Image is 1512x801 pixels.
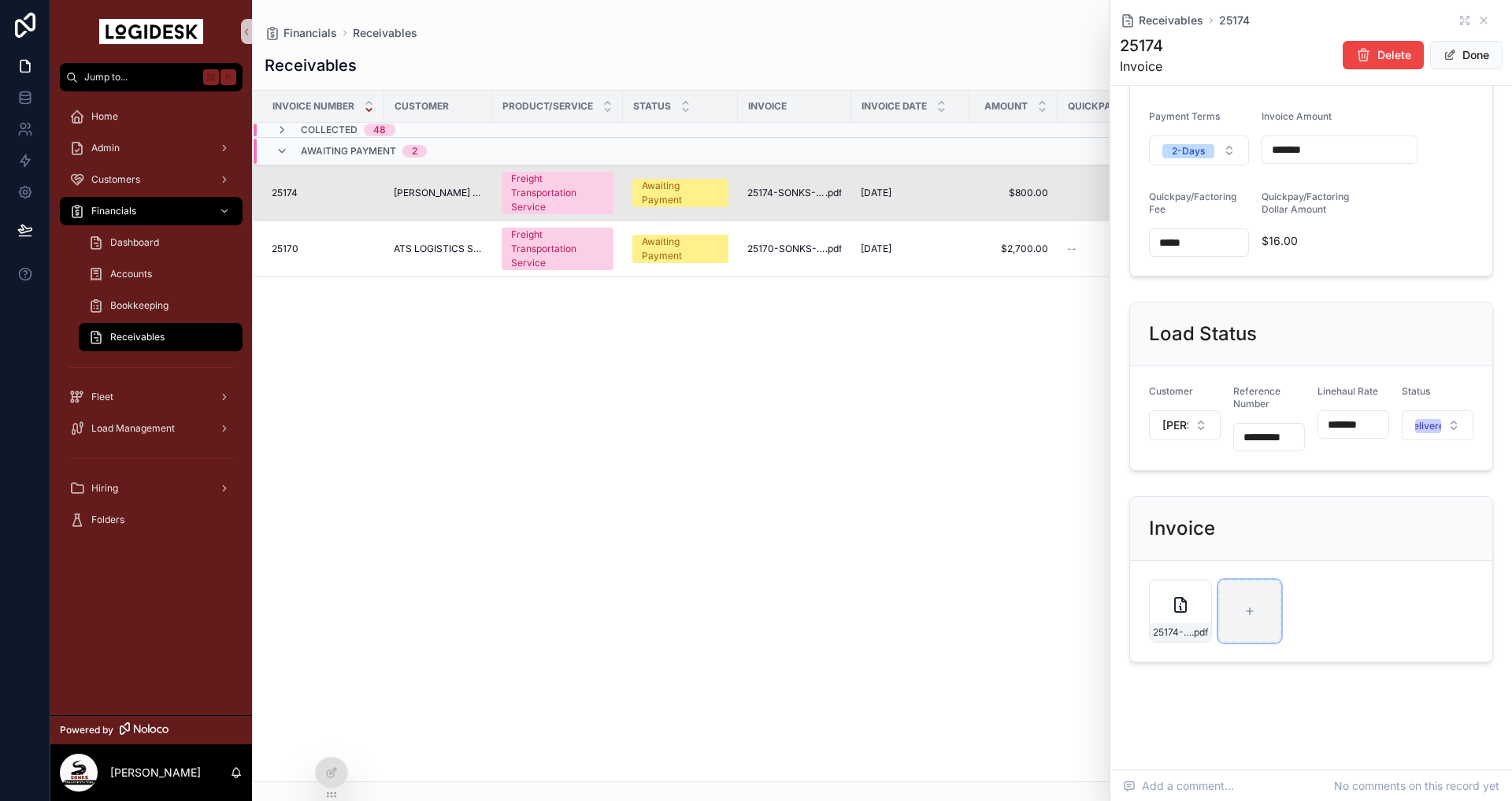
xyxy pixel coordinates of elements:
p: [PERSON_NAME] [110,765,201,781]
a: Awaiting Payment [632,235,728,263]
button: Done [1430,41,1503,69]
span: Status [1402,385,1430,397]
a: Home [60,102,243,131]
span: [DATE] [861,243,891,255]
span: 25170-SONKS-Carrier-Invoice---SUREWAY-Load-9908076 [747,243,825,255]
span: Reference Number [1233,385,1280,410]
span: .pdf [1191,626,1208,639]
span: Load Management [91,422,175,435]
span: [PERSON_NAME] COMPANY INC. [1162,417,1188,433]
span: .pdf [825,243,842,255]
div: Awaiting Payment [642,235,719,263]
span: Accounts [110,268,152,280]
span: Amount [984,100,1028,113]
button: Delete [1343,41,1424,69]
span: Invoice Amount [1262,110,1332,122]
span: Home [91,110,118,123]
span: Customer [1149,385,1193,397]
a: 2.00% [1067,187,1157,199]
span: Payment Terms [1149,110,1220,122]
a: Admin [60,134,243,162]
span: Hiring [91,482,118,495]
a: Dashboard [79,228,243,257]
span: Fleet [91,391,113,403]
a: 25174 [272,187,375,199]
span: -- [1067,243,1077,255]
span: Linehaul Rate [1317,385,1378,397]
span: K [222,71,235,83]
a: Financials [265,25,337,41]
span: Bookkeeping [110,299,169,312]
a: Awaiting Payment [632,179,728,207]
a: Folders [60,506,243,534]
span: .pdf [825,187,842,199]
span: Quickpay/Factoring Dollar Amount [1262,191,1349,215]
a: [DATE] [861,187,960,199]
a: Customers [60,165,243,194]
a: Hiring [60,474,243,502]
a: $800.00 [979,187,1048,199]
a: Load Management [60,414,243,443]
img: App logo [99,19,203,44]
h2: Invoice [1149,516,1215,541]
button: Jump to...K [60,63,243,91]
span: Receivables [110,331,165,343]
div: 2-Days [1172,144,1205,158]
a: Powered by [50,715,252,744]
span: Add a comment... [1123,778,1234,794]
span: Quickpay Fee [1068,100,1136,113]
a: Freight Transportation Service [502,228,613,270]
div: Freight Transportation Service [511,228,604,270]
span: Delete [1377,47,1411,63]
span: Financials [283,25,337,41]
a: 25170-SONKS-Carrier-Invoice---SUREWAY-Load-9908076.pdf [747,243,842,255]
span: No comments on this record yet [1334,778,1499,794]
span: Awaiting Payment [301,145,396,158]
span: $16.00 [1262,233,1333,249]
div: 2 [412,145,417,158]
a: Freight Transportation Service [502,172,613,214]
div: Awaiting Payment [642,179,719,207]
span: Admin [91,142,120,154]
a: [DATE] [861,243,960,255]
span: Financials [91,205,136,217]
a: $2,700.00 [979,243,1048,255]
a: [PERSON_NAME] COMPANY INC. [394,187,483,199]
a: Bookkeeping [79,291,243,320]
a: -- [1067,243,1157,255]
div: scrollable content [50,91,252,554]
div: Delivered [1406,419,1450,433]
span: Customers [91,173,140,186]
h2: Load Status [1149,321,1257,347]
span: Product/Service [502,100,593,113]
a: Fleet [60,383,243,411]
a: ATS LOGISTICS SERVICES, INC. DBA SUREWAY TRANSPORTATION COMPANY & [PERSON_NAME] SPECIALIZED LOGIS... [394,243,483,255]
span: Invoice [1120,57,1163,76]
span: Invoice Number [272,100,354,113]
div: 48 [373,124,386,136]
span: 25174 [1219,13,1250,28]
span: 25174-SONKS-Carrier-Invoice---CHR-Load-530209453 [747,187,825,199]
span: Collected [301,124,358,136]
span: Status [633,100,671,113]
a: 25170 [272,243,375,255]
h1: Receivables [265,54,357,76]
a: Receivables [353,25,417,41]
span: Dashboard [110,236,159,249]
div: Freight Transportation Service [511,172,604,214]
a: Receivables [79,323,243,351]
a: Financials [60,197,243,225]
span: 25174 [272,187,298,199]
button: Select Button [1149,410,1221,440]
span: Invoice [748,100,787,113]
a: Receivables [1120,13,1203,28]
a: Accounts [79,260,243,288]
span: 25170 [272,243,298,255]
span: Folders [91,514,124,526]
